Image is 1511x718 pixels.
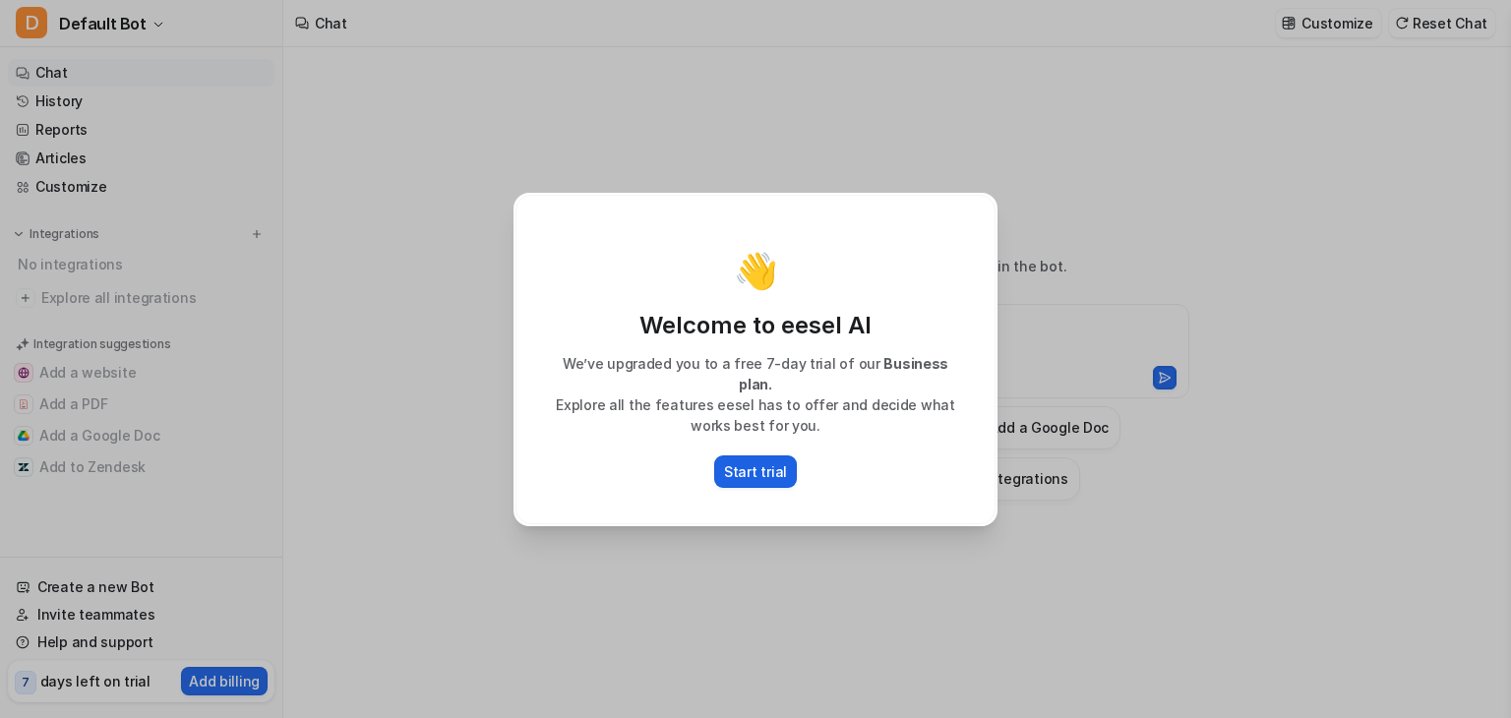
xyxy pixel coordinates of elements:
[536,394,975,436] p: Explore all the features eesel has to offer and decide what works best for you.
[724,461,787,482] p: Start trial
[734,251,778,290] p: 👋
[714,455,797,488] button: Start trial
[536,310,975,341] p: Welcome to eesel AI
[536,353,975,394] p: We’ve upgraded you to a free 7-day trial of our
